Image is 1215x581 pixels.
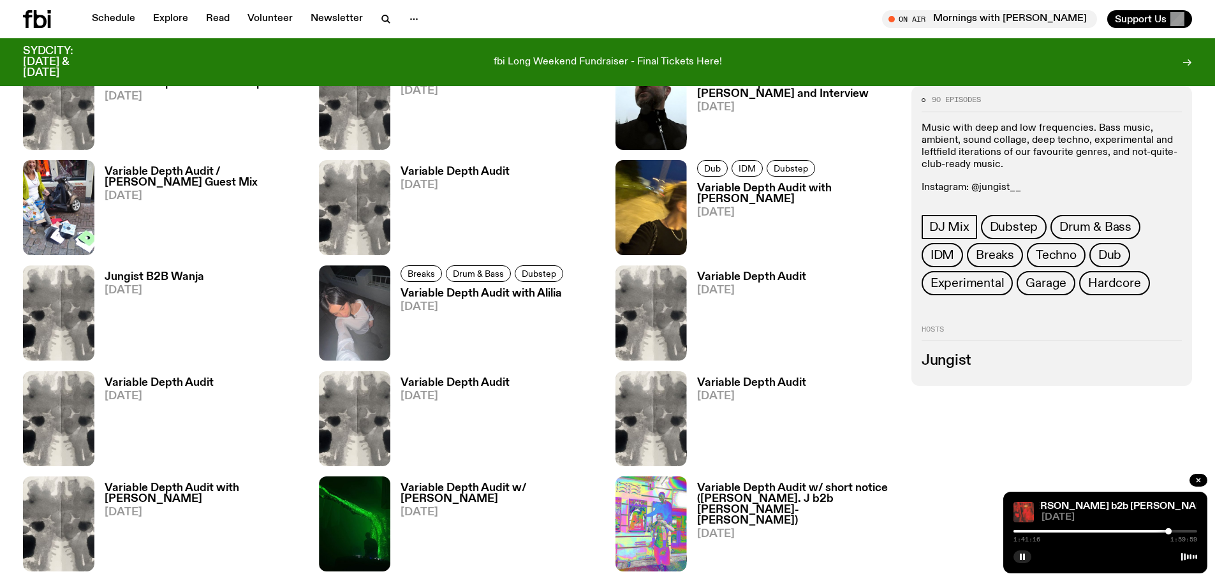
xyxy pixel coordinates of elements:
img: A black and white Rorschach [319,55,390,150]
span: Techno [1036,248,1077,262]
h3: Variable Depth Audit w/ short notice ([PERSON_NAME]. J b2b [PERSON_NAME]-[PERSON_NAME]) [697,483,896,526]
a: Variable Depth Audit w/ [PERSON_NAME][DATE] [390,483,600,571]
h3: SYDCITY: [DATE] & [DATE] [23,46,105,78]
span: [DATE] [1042,513,1197,522]
span: [DATE] [105,391,214,402]
span: [DATE] [401,391,510,402]
a: Dubstep [981,215,1047,239]
span: Drum & Bass [1059,220,1131,234]
p: fbi Long Weekend Fundraiser - Final Tickets Here! [494,57,722,68]
a: DJ Mix [922,215,977,239]
a: Explore [145,10,196,28]
a: Variable Depth Audit with [PERSON_NAME][DATE] [687,183,896,255]
h3: Variable Depth Audit with [PERSON_NAME] [697,183,896,205]
a: Breaks [401,265,442,282]
h3: Variable Depth Audit [401,378,510,388]
span: IDM [739,163,756,173]
a: Dubstep [767,160,815,177]
button: On AirMornings with [PERSON_NAME] [882,10,1097,28]
span: [DATE] [401,180,510,191]
img: A black and white Rorschach [319,371,390,466]
span: Garage [1026,276,1066,290]
a: Variable Depth Audit with Alilia[DATE] [390,288,567,360]
span: Drum & Bass [453,269,504,279]
a: Garage [1017,271,1075,295]
h2: Hosts [922,326,1182,341]
span: [DATE] [401,302,567,313]
span: IDM [931,248,954,262]
span: Support Us [1115,13,1167,25]
span: 1:59:59 [1170,536,1197,543]
a: [PERSON_NAME]'s slow // fast // ambient cover<3[DATE] [390,61,600,150]
a: Variable Depth Audit[DATE] [94,378,214,466]
h3: Variable Depth Audit with [PERSON_NAME] [105,483,304,504]
span: Hardcore [1088,276,1140,290]
span: Dub [1098,248,1121,262]
img: A black and white Rorschach [615,265,687,360]
p: Instagram: @jungist__ [922,181,1182,193]
span: [DATE] [105,285,204,296]
span: [DATE] [105,91,288,102]
img: A black and white Rorschach [615,371,687,466]
h3: Jungist B2B Wanja [105,272,204,283]
span: [DATE] [401,85,600,96]
h3: Variable Depth Audit [697,378,806,388]
span: Dubstep [990,220,1038,234]
span: Dub [704,163,721,173]
a: Variable Depth Audit with [PERSON_NAME][DATE] [94,483,304,571]
a: Variable Depth Audit[DATE] [687,378,806,466]
span: [DATE] [105,191,304,202]
span: [DATE] [697,391,806,402]
a: Dub [697,160,728,177]
span: Dubstep [774,163,808,173]
a: Jungist B2B Wanja[DATE] [94,272,204,360]
span: [DATE] [697,102,896,113]
a: Variable Depth Audit / [PERSON_NAME] Guest Mix[DATE] [94,166,304,255]
h3: Variable Depth Audit [697,272,806,283]
span: Breaks [408,269,435,279]
a: Techno [1027,243,1086,267]
img: A black and white Rorschach [23,265,94,360]
span: 1:41:16 [1013,536,1040,543]
img: A black and white Rorschach [23,476,94,571]
a: Variable Depth Audit w/ short notice ([PERSON_NAME]. J b2b [PERSON_NAME]-[PERSON_NAME])[DATE] [687,483,896,571]
a: Variable Depth Audit[DATE] [390,378,510,466]
a: Drum & Bass [1050,215,1140,239]
a: Read [198,10,237,28]
span: 90 episodes [932,96,981,103]
h3: Variable Depth Audit with Alilia [401,288,567,299]
a: Variable Depth Audit / [PERSON_NAME] and Interview[DATE] [687,78,896,150]
img: DJ Marcelle [23,160,94,255]
span: Breaks [976,248,1014,262]
h3: Variable Depth Audit [401,166,510,177]
h3: Variable Depth Audit / [PERSON_NAME] and Interview [697,78,896,99]
img: A black and white Rorschach [319,160,390,255]
h3: Variable Depth Audit [105,378,214,388]
a: Hardcore [1079,271,1149,295]
span: [DATE] [697,285,806,296]
a: IDM [732,160,763,177]
a: Dubstep [515,265,563,282]
h3: Variable Depth Audit w/ [PERSON_NAME] [401,483,600,504]
a: Volunteer [240,10,300,28]
a: Schedule [84,10,143,28]
a: Variable Depth Audit[DATE] [390,166,510,255]
span: Dubstep [522,269,556,279]
a: IDM [922,243,963,267]
a: Drum & Bass [446,265,511,282]
span: DJ Mix [929,220,969,234]
h3: Jungist [922,354,1182,368]
p: Music with deep and low frequencies. Bass music, ambient, sound collage, deep techno, experimenta... [922,122,1182,172]
span: [DATE] [105,507,304,518]
button: Support Us [1107,10,1192,28]
h3: Variable Depth Audit / [PERSON_NAME] Guest Mix [105,166,304,188]
a: Variable Depth Audit / D&B Special[DATE] [94,78,288,150]
a: Newsletter [303,10,371,28]
a: Dub [1089,243,1130,267]
a: Experimental [922,271,1013,295]
span: [DATE] [697,529,896,540]
span: [DATE] [697,207,896,218]
img: A black and white Rorschach [23,371,94,466]
img: A black and white Rorschach [23,55,94,150]
a: Breaks [967,243,1023,267]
